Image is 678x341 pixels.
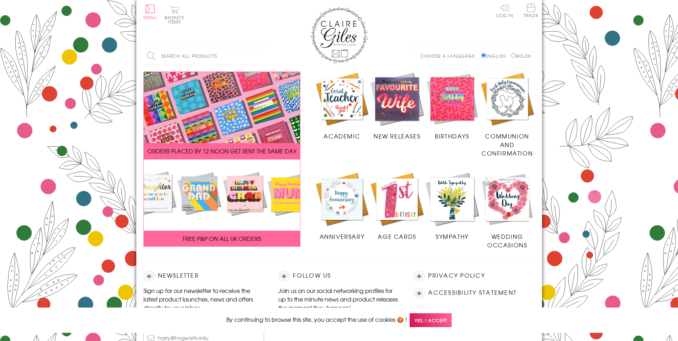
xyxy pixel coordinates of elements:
p: Choose a language: [420,53,480,59]
h2: Follow Us [278,271,399,282]
img: Claire Giles Greetings Cards [311,7,368,63]
label: English [481,53,509,59]
span: Menu [143,14,157,21]
a: Accessibility Statement [428,288,517,298]
p: Sign up for our newsletter to receive the latest product launches, news and offers directly to yo... [143,286,264,312]
span: Birthdays [435,132,469,140]
span: Age Cards [378,232,416,241]
input: Search [261,48,268,64]
a: Log In [496,4,513,17]
span: New Releases [374,132,420,140]
a: New Releases [369,72,425,141]
span: ORDERS PLACED BY 12 NOON GET SENT THE SAME DAY [147,147,296,155]
span: Anniversary [320,232,365,241]
input: English [481,53,486,58]
a: Anniversary [315,172,370,241]
input: Search all products [143,48,268,64]
span: Yes, I accept [410,313,452,327]
label: Welsh [511,53,531,59]
a: Trade [524,4,538,19]
span: Sympathy [436,232,469,241]
span: Wedding Occasions [487,232,527,249]
a: Sympathy [425,172,480,241]
button: Basket0 items [165,6,184,24]
span: Communion and Confirmation [482,132,533,157]
a: Age Cards [369,172,425,241]
button: Menu [143,5,157,20]
span: FREE P&P ON ALL UK ORDERS [183,234,261,243]
span: Academic [324,132,360,140]
input: Welsh [511,53,516,58]
p: Join us on our social networking profiles for up to the minute news and product releases the mome... [278,286,399,312]
a: Birthdays [425,72,480,141]
a: Privacy Policy [428,271,485,280]
span: 0 items [168,14,184,25]
span: Trade [524,4,538,17]
h2: Newsletter [143,271,264,282]
a: Wedding Occasions [480,172,535,249]
a: Blog [428,305,447,315]
a: Academic [315,72,370,141]
a: Communion and Confirmation [480,72,535,158]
